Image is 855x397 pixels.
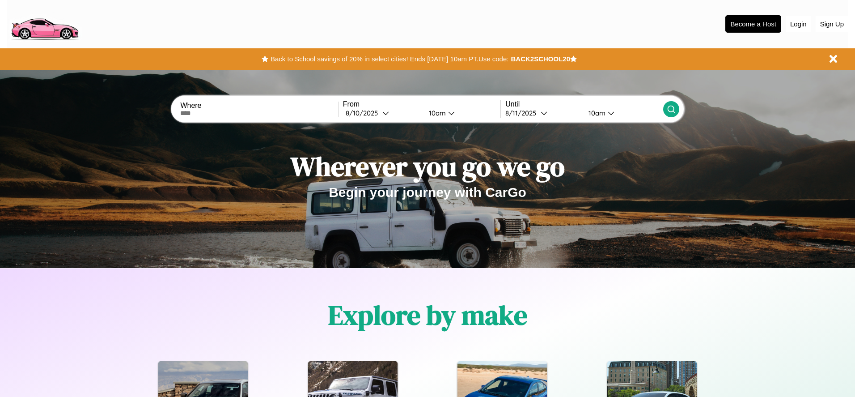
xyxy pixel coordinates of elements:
button: 10am [422,108,500,118]
button: Become a Host [725,15,781,33]
b: BACK2SCHOOL20 [511,55,570,63]
div: 8 / 11 / 2025 [505,109,541,117]
button: Sign Up [816,16,848,32]
div: 10am [424,109,448,117]
img: logo [7,4,82,42]
button: Login [786,16,811,32]
label: From [343,100,500,108]
label: Where [180,102,338,110]
button: 10am [581,108,663,118]
button: Back to School savings of 20% in select cities! Ends [DATE] 10am PT.Use code: [268,53,511,65]
h1: Explore by make [328,297,527,333]
label: Until [505,100,663,108]
div: 10am [584,109,608,117]
div: 8 / 10 / 2025 [346,109,382,117]
button: 8/10/2025 [343,108,422,118]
